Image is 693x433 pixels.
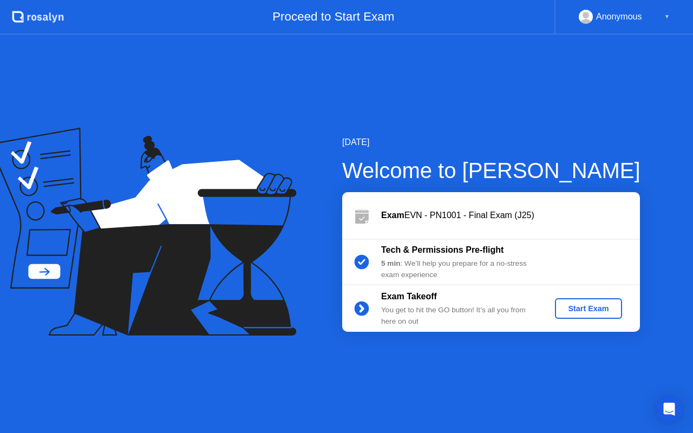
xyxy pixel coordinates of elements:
[596,10,642,24] div: Anonymous
[559,304,617,313] div: Start Exam
[381,245,504,254] b: Tech & Permissions Pre-flight
[381,259,401,267] b: 5 min
[656,396,682,422] div: Open Intercom Messenger
[381,258,537,280] div: : We’ll help you prepare for a no-stress exam experience
[664,10,670,24] div: ▼
[342,136,640,149] div: [DATE]
[381,211,404,220] b: Exam
[381,292,437,301] b: Exam Takeoff
[342,154,640,187] div: Welcome to [PERSON_NAME]
[381,209,640,222] div: EVN - PN1001 - Final Exam (J25)
[381,305,537,327] div: You get to hit the GO button! It’s all you from here on out
[555,298,622,319] button: Start Exam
